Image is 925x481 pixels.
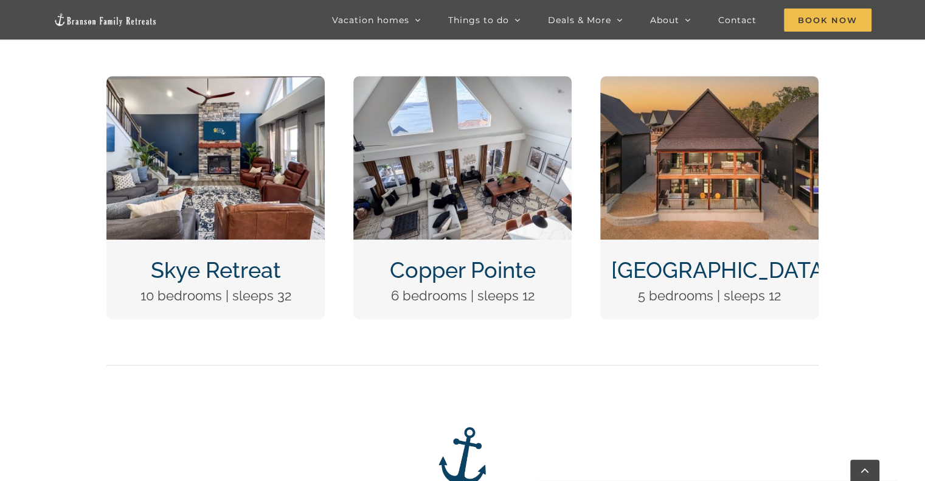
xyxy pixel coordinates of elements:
a: Copper Pointe [389,257,535,283]
p: 10 bedrooms | sleeps 32 [117,285,314,306]
a: DCIM100MEDIADJI_0124.JPG [600,75,819,91]
a: [GEOGRAPHIC_DATA] [611,257,830,283]
span: Vacation homes [332,16,409,24]
a: Skye Retreat at Table Rock Lake-3004-Edit [106,75,325,91]
span: Book Now [784,9,871,32]
span: About [650,16,679,24]
span: Deals & More [548,16,611,24]
a: Copper Pointe at Table Rock Lake-1051 [353,75,572,91]
p: 5 bedrooms | sleeps 12 [611,285,808,306]
img: Branson Family Retreats Logo [54,13,157,27]
span: Contact [718,16,757,24]
span: Things to do [448,16,509,24]
p: 6 bedrooms | sleeps 12 [364,285,561,306]
a: Skye Retreat [151,257,281,283]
